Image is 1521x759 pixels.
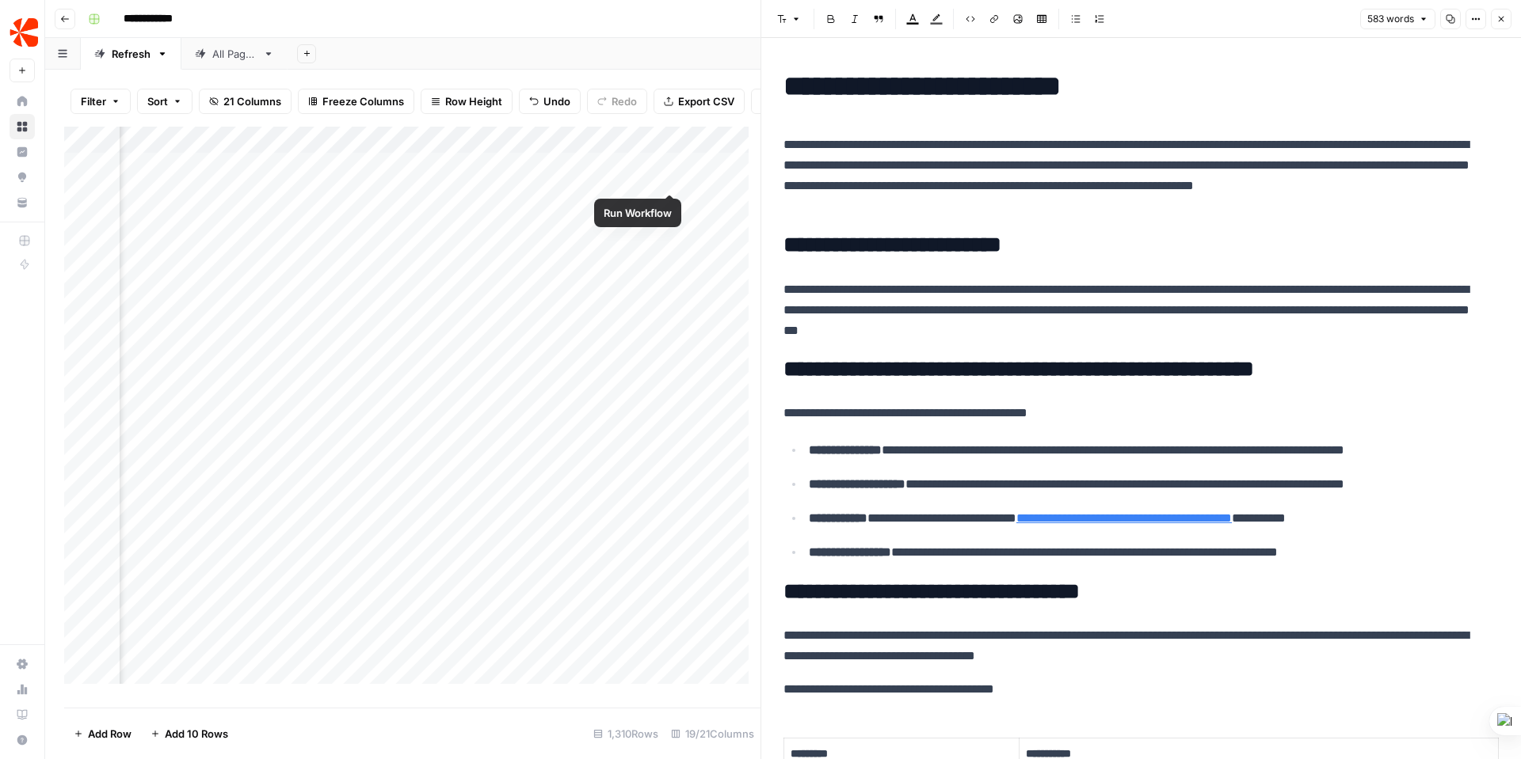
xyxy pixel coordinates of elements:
[64,721,141,746] button: Add Row
[10,89,35,114] a: Home
[654,89,745,114] button: Export CSV
[612,93,637,109] span: Redo
[10,677,35,702] a: Usage
[10,651,35,677] a: Settings
[1360,9,1435,29] button: 583 words
[10,702,35,727] a: Learning Hub
[519,89,581,114] button: Undo
[1367,12,1414,26] span: 583 words
[10,13,35,52] button: Workspace: ChargebeeOps
[212,46,257,62] div: All Pages
[665,721,760,746] div: 19/21 Columns
[137,89,193,114] button: Sort
[141,721,238,746] button: Add 10 Rows
[88,726,132,742] span: Add Row
[10,18,38,47] img: ChargebeeOps Logo
[604,205,672,221] div: Run Workflow
[147,93,168,109] span: Sort
[165,726,228,742] span: Add 10 Rows
[322,93,404,109] span: Freeze Columns
[223,93,281,109] span: 21 Columns
[298,89,414,114] button: Freeze Columns
[445,93,502,109] span: Row Height
[71,89,131,114] button: Filter
[181,38,288,70] a: All Pages
[10,165,35,190] a: Opportunities
[10,727,35,753] button: Help + Support
[587,721,665,746] div: 1,310 Rows
[543,93,570,109] span: Undo
[10,114,35,139] a: Browse
[421,89,513,114] button: Row Height
[81,38,181,70] a: Refresh
[10,190,35,215] a: Your Data
[81,93,106,109] span: Filter
[587,89,647,114] button: Redo
[10,139,35,165] a: Insights
[112,46,151,62] div: Refresh
[678,93,734,109] span: Export CSV
[199,89,292,114] button: 21 Columns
